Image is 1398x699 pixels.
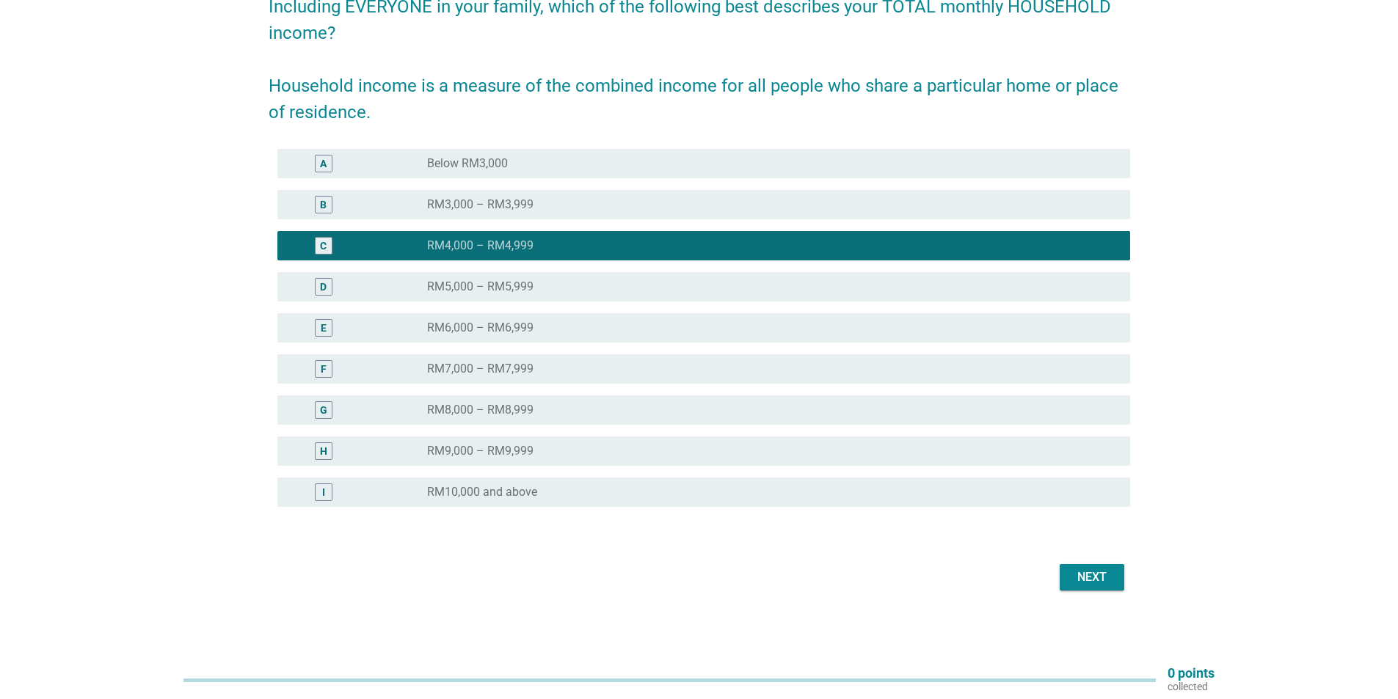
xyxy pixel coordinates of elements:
div: C [320,238,327,254]
div: D [320,279,327,295]
div: E [321,321,327,336]
label: Below RM3,000 [427,156,508,171]
label: RM8,000 – RM8,999 [427,403,534,417]
div: F [321,362,327,377]
div: G [320,403,327,418]
label: RM6,000 – RM6,999 [427,321,534,335]
label: RM5,000 – RM5,999 [427,279,534,294]
label: RM7,000 – RM7,999 [427,362,534,376]
div: A [320,156,327,172]
label: RM10,000 and above [427,485,537,499]
label: RM4,000 – RM4,999 [427,238,534,253]
div: Next [1071,568,1113,586]
p: 0 points [1168,667,1215,680]
button: Next [1060,564,1124,590]
p: collected [1168,680,1215,693]
div: I [322,485,325,500]
label: RM3,000 – RM3,999 [427,197,534,212]
label: RM9,000 – RM9,999 [427,444,534,458]
div: H [320,444,327,459]
div: B [320,197,327,213]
